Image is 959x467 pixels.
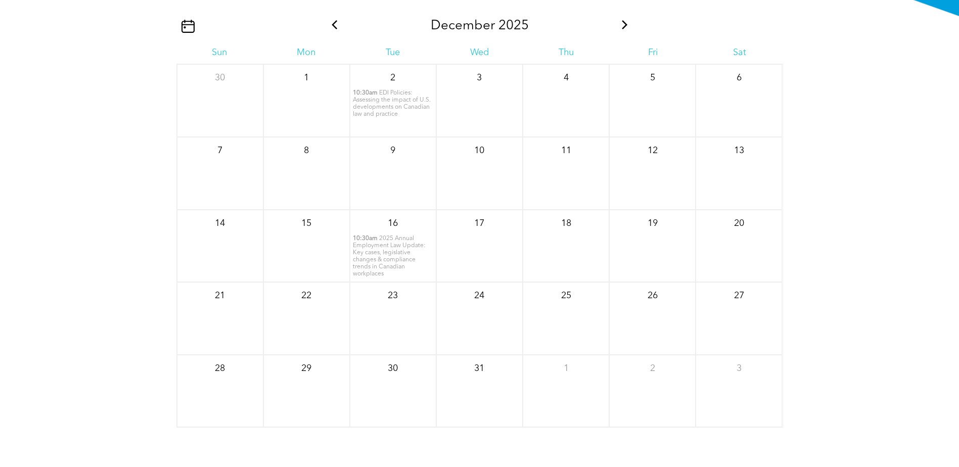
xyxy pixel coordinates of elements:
div: Sat [696,47,783,58]
p: 22 [297,287,315,305]
p: 3 [730,359,748,378]
p: 21 [211,287,229,305]
p: 24 [470,287,488,305]
p: 27 [730,287,748,305]
p: 2 [384,69,402,87]
p: 15 [297,214,315,232]
p: 16 [384,214,402,232]
p: 6 [730,69,748,87]
div: Wed [436,47,523,58]
p: 23 [384,287,402,305]
p: 30 [211,69,229,87]
p: 9 [384,142,402,160]
p: 12 [644,142,662,160]
p: 17 [470,214,488,232]
p: 8 [297,142,315,160]
p: 5 [644,69,662,87]
p: 1 [557,359,575,378]
div: Sun [176,47,263,58]
p: 14 [211,214,229,232]
p: 10 [470,142,488,160]
span: 2025 [498,19,529,32]
p: 4 [557,69,575,87]
span: 10:30am [353,235,378,242]
div: Fri [610,47,696,58]
p: 3 [470,69,488,87]
p: 13 [730,142,748,160]
span: EDI Policies: Assessing the impact of U.S. developments on Canadian law and practice [353,90,431,117]
div: Mon [263,47,349,58]
p: 18 [557,214,575,232]
p: 19 [644,214,662,232]
p: 26 [644,287,662,305]
p: 2 [644,359,662,378]
p: 25 [557,287,575,305]
p: 11 [557,142,575,160]
span: 10:30am [353,89,378,97]
p: 20 [730,214,748,232]
p: 28 [211,359,229,378]
p: 30 [384,359,402,378]
div: Tue [349,47,436,58]
p: 29 [297,359,315,378]
div: Thu [523,47,609,58]
p: 31 [470,359,488,378]
p: 7 [211,142,229,160]
span: December [431,19,495,32]
p: 1 [297,69,315,87]
span: 2025 Annual Employment Law Update: Key cases, legislative changes & compliance trends in Canadian... [353,236,426,277]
